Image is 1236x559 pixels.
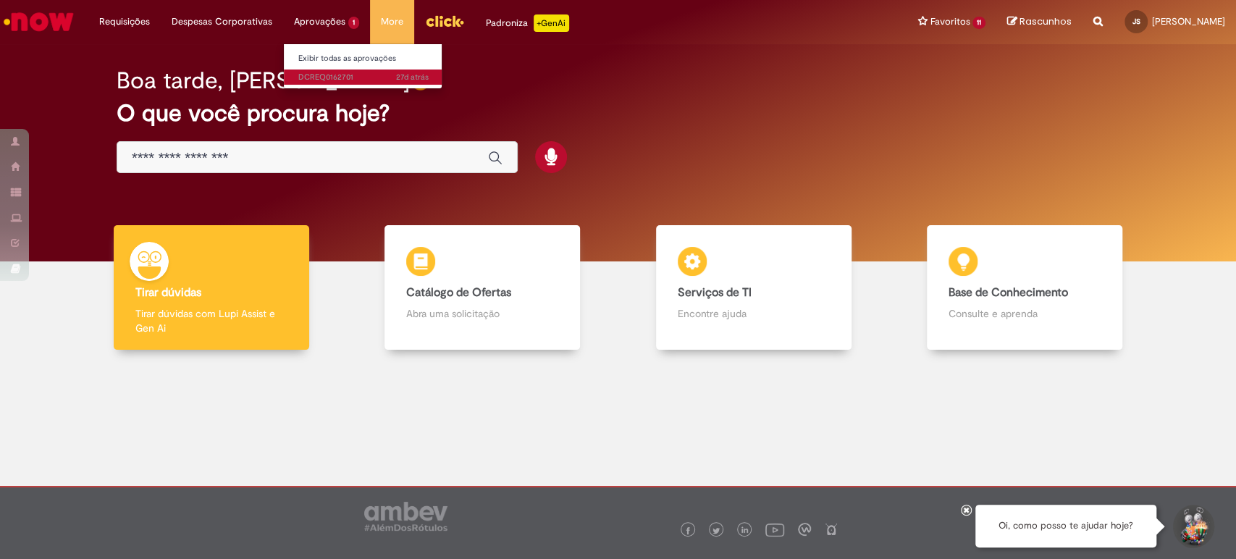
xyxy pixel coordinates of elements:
[684,527,691,534] img: logo_footer_facebook.png
[534,14,569,32] p: +GenAi
[798,523,811,536] img: logo_footer_workplace.png
[76,225,347,350] a: Tirar dúvidas Tirar dúvidas com Lupi Assist e Gen Ai
[396,72,429,83] time: 02/08/2025 03:40:49
[1,7,76,36] img: ServiceNow
[294,14,345,29] span: Aprovações
[930,14,970,29] span: Favoritos
[406,306,558,321] p: Abra uma solicitação
[1132,17,1140,26] span: JS
[949,285,1068,300] b: Base de Conhecimento
[825,523,838,536] img: logo_footer_naosei.png
[99,14,150,29] span: Requisições
[396,72,429,83] span: 27d atrás
[348,17,359,29] span: 1
[347,225,618,350] a: Catálogo de Ofertas Abra uma solicitação
[741,526,749,535] img: logo_footer_linkedin.png
[1171,505,1214,548] button: Iniciar Conversa de Suporte
[765,520,784,539] img: logo_footer_youtube.png
[298,72,429,83] span: DCREQ0162701
[486,14,569,32] div: Padroniza
[406,285,511,300] b: Catálogo de Ofertas
[135,306,287,335] p: Tirar dúvidas com Lupi Assist e Gen Ai
[381,14,403,29] span: More
[1007,15,1072,29] a: Rascunhos
[283,43,442,89] ul: Aprovações
[618,225,889,350] a: Serviços de TI Encontre ajuda
[117,101,1119,126] h2: O que você procura hoje?
[949,306,1101,321] p: Consulte e aprenda
[172,14,272,29] span: Despesas Corporativas
[975,505,1156,547] div: Oi, como posso te ajudar hoje?
[1152,15,1225,28] span: [PERSON_NAME]
[284,70,443,85] a: Aberto DCREQ0162701 :
[678,285,752,300] b: Serviços de TI
[1020,14,1072,28] span: Rascunhos
[712,527,720,534] img: logo_footer_twitter.png
[135,285,201,300] b: Tirar dúvidas
[284,51,443,67] a: Exibir todas as aprovações
[972,17,985,29] span: 11
[889,225,1160,350] a: Base de Conhecimento Consulte e aprenda
[364,502,447,531] img: logo_footer_ambev_rotulo_gray.png
[425,10,464,32] img: click_logo_yellow_360x200.png
[117,68,410,93] h2: Boa tarde, [PERSON_NAME]
[678,306,830,321] p: Encontre ajuda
